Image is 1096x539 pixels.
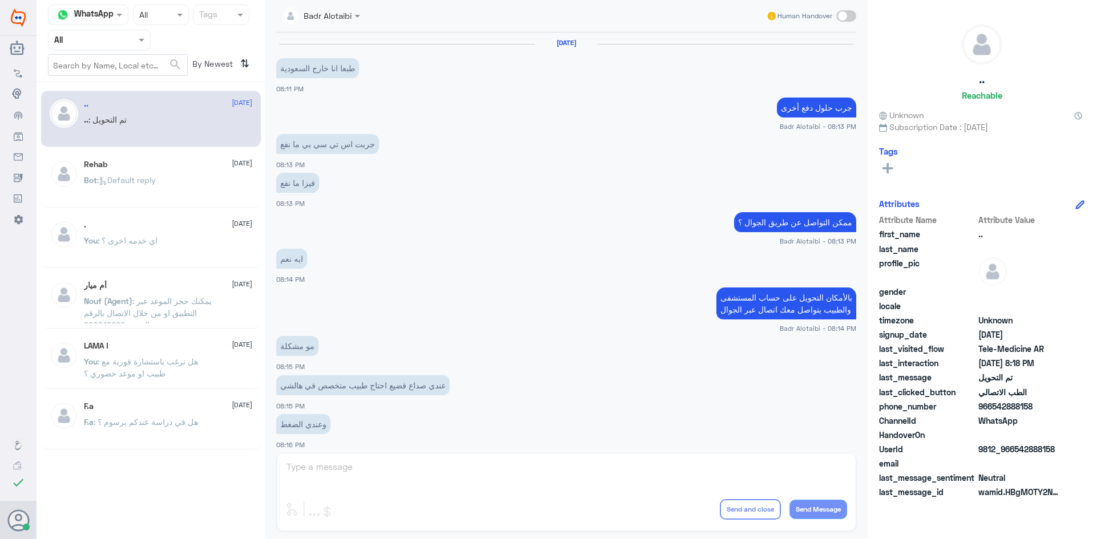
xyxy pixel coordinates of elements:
[84,417,94,427] span: F.a
[240,54,249,73] i: ⇅
[84,115,88,124] span: ..
[7,509,29,531] button: Avatar
[879,198,920,209] h6: Attributes
[84,220,86,230] h5: .
[879,314,976,326] span: timezone
[978,286,1061,298] span: null
[276,134,379,154] p: 2/8/2025, 8:13 PM
[50,220,78,249] img: defaultAdmin.png
[978,400,1061,412] span: 966542888158
[535,39,598,47] h6: [DATE]
[879,243,976,255] span: last_name
[276,58,359,78] p: 2/8/2025, 8:11 PM
[777,11,832,21] span: Human Handover
[978,415,1061,427] span: 2
[84,236,98,245] span: You
[276,441,305,448] span: 08:16 PM
[49,55,187,75] input: Search by Name, Local etc…
[50,281,78,309] img: defaultAdmin.png
[879,121,1085,133] span: Subscription Date : [DATE]
[168,58,182,71] span: search
[232,158,252,168] span: [DATE]
[168,55,182,74] button: search
[879,109,924,121] span: Unknown
[276,249,307,269] p: 2/8/2025, 8:14 PM
[978,300,1061,312] span: null
[84,402,94,411] h5: F.a
[978,472,1061,484] span: 0
[978,228,1061,240] span: ..
[978,371,1061,383] span: تم التحويل
[232,98,252,108] span: [DATE]
[879,371,976,383] span: last_message
[780,236,856,246] span: Badr Alotaibi - 08:13 PM
[879,329,976,341] span: signup_date
[978,443,1061,455] span: 9812_966542888158
[962,90,1002,100] h6: Reachable
[50,341,78,370] img: defaultAdmin.png
[276,414,331,434] p: 2/8/2025, 8:16 PM
[879,443,976,455] span: UserId
[276,85,304,92] span: 08:11 PM
[232,339,252,350] span: [DATE]
[84,281,107,290] h5: أم ميار
[879,228,976,240] span: first_name
[879,214,976,226] span: Attribute Name
[84,160,107,169] h5: Rehab
[879,429,976,441] span: HandoverOn
[276,173,319,193] p: 2/8/2025, 8:13 PM
[879,415,976,427] span: ChannelId
[879,343,976,355] span: last_visited_flow
[84,175,97,185] span: Bot
[232,279,252,289] span: [DATE]
[780,323,856,333] span: Badr Alotaibi - 08:14 PM
[97,175,156,185] span: : Default reply
[198,8,217,23] div: Tags
[879,300,976,312] span: locale
[276,375,450,395] p: 2/8/2025, 8:15 PM
[276,200,305,207] span: 08:13 PM
[94,417,198,427] span: : هل في دراسة عندكم برسوم ؟
[978,257,1007,286] img: defaultAdmin.png
[232,218,252,229] span: [DATE]
[84,356,198,378] span: : هل ترغب باستشارة فورية مع طبيب او موعد حضوري ؟
[978,457,1061,469] span: null
[720,499,781,520] button: Send and close
[84,296,212,330] span: : يمكنك حجز الموعد عبر التطبيق او من خلال الاتصال بالرقم الموحد 920012222
[50,99,78,128] img: defaultAdmin.png
[879,286,976,298] span: gender
[780,121,856,131] span: Badr Alotaibi - 08:13 PM
[276,336,319,356] p: 2/8/2025, 8:15 PM
[978,214,1061,226] span: Attribute Value
[276,402,305,410] span: 08:15 PM
[98,236,158,245] span: : اي خدمه اخرى ؟
[84,296,132,306] span: Nouf (Agent)
[232,400,252,410] span: [DATE]
[84,99,88,109] h5: ..
[978,357,1061,369] span: 2025-08-02T17:18:58.518Z
[789,500,847,519] button: Send Message
[188,54,236,77] span: By Newest
[978,386,1061,398] span: الطب الاتصالي
[11,9,26,27] img: Widebot Logo
[879,146,898,156] h6: Tags
[962,25,1001,64] img: defaultAdmin.png
[276,161,305,168] span: 08:13 PM
[879,457,976,469] span: email
[978,343,1061,355] span: Tele-Medicine AR
[978,486,1061,498] span: wamid.HBgMOTY2NTQyODg4MTU4FQIAEhggOUNEODcyRUU2RkUwNUIyNjUxNUYyRjk1QUJFN0E3N0YA
[978,329,1061,341] span: 2025-08-02T17:01:03.804Z
[88,115,127,124] span: : تم التحويل
[734,212,856,232] p: 2/8/2025, 8:13 PM
[879,386,976,398] span: last_clicked_button
[11,476,25,489] i: check
[276,363,305,370] span: 08:15 PM
[716,287,856,319] p: 2/8/2025, 8:14 PM
[276,275,305,283] span: 08:14 PM
[879,257,976,283] span: profile_pic
[50,160,78,188] img: defaultAdmin.png
[84,356,98,366] span: You
[84,341,108,351] h5: LAMA !
[777,98,856,117] p: 2/8/2025, 8:13 PM
[978,314,1061,326] span: Unknown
